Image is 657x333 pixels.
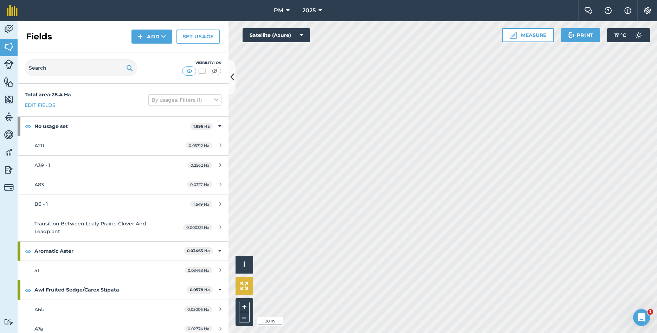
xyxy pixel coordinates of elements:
span: 1 [648,309,653,315]
a: A39 - 10.2562 Ha [18,156,228,175]
button: + [239,302,250,312]
span: 0.000331 Ha [183,224,212,230]
div: Visibility: On [182,60,221,66]
img: svg+xml;base64,PD94bWwgdmVyc2lvbj0iMS4wIiBlbmNvZGluZz0idXRmLTgiPz4KPCEtLSBHZW5lcmF0b3I6IEFkb2JlIE... [4,319,14,325]
img: svg+xml;base64,PHN2ZyB4bWxucz0iaHR0cDovL3d3dy53My5vcmcvMjAwMC9zdmciIHdpZHRoPSI1MCIgaGVpZ2h0PSI0MC... [185,68,194,75]
span: A20 [34,142,44,149]
iframe: Intercom live chat [633,309,650,326]
a: B6 - 11.549 Ha [18,194,228,213]
img: svg+xml;base64,PD94bWwgdmVyc2lvbj0iMS4wIiBlbmNvZGluZz0idXRmLTgiPz4KPCEtLSBHZW5lcmF0b3I6IEFkb2JlIE... [632,28,646,42]
div: Aromatic Aster0.03463 Ha [18,242,228,261]
span: A39 - 1 [34,162,50,168]
a: A6b0.03006 Ha [18,300,228,319]
span: 0.02774 Ha [185,326,212,332]
span: 0.2562 Ha [187,162,212,168]
img: svg+xml;base64,PHN2ZyB4bWxucz0iaHR0cDovL3d3dy53My5vcmcvMjAwMC9zdmciIHdpZHRoPSIxOCIgaGVpZ2h0PSIyNC... [25,122,31,130]
span: B6 - 1 [34,201,48,207]
strong: No usage set [34,117,190,136]
img: svg+xml;base64,PD94bWwgdmVyc2lvbj0iMS4wIiBlbmNvZGluZz0idXRmLTgiPz4KPCEtLSBHZW5lcmF0b3I6IEFkb2JlIE... [4,24,14,34]
button: Measure [502,28,554,42]
button: By usages, Filters (1) [148,94,221,105]
span: 1.549 Ha [190,201,212,207]
a: A830.0327 Ha [18,175,228,194]
span: PM [274,6,283,15]
img: svg+xml;base64,PHN2ZyB4bWxucz0iaHR0cDovL3d3dy53My5vcmcvMjAwMC9zdmciIHdpZHRoPSI1NiIgaGVpZ2h0PSI2MC... [4,94,14,105]
img: svg+xml;base64,PHN2ZyB4bWxucz0iaHR0cDovL3d3dy53My5vcmcvMjAwMC9zdmciIHdpZHRoPSI1MCIgaGVpZ2h0PSI0MC... [210,68,219,75]
strong: 0.0578 Ha [190,287,210,292]
span: A83 [34,181,44,188]
span: i [243,260,245,269]
a: Set usage [176,30,220,44]
img: svg+xml;base64,PD94bWwgdmVyc2lvbj0iMS4wIiBlbmNvZGluZz0idXRmLTgiPz4KPCEtLSBHZW5lcmF0b3I6IEFkb2JlIE... [4,165,14,175]
span: 2025 [302,6,316,15]
img: svg+xml;base64,PD94bWwgdmVyc2lvbj0iMS4wIiBlbmNvZGluZz0idXRmLTgiPz4KPCEtLSBHZW5lcmF0b3I6IEFkb2JlIE... [4,182,14,192]
strong: Total area : 28.4 Ha [25,91,71,98]
strong: Aromatic Aster [34,242,184,261]
button: i [236,256,253,274]
span: 0.03463 Ha [185,267,212,273]
img: svg+xml;base64,PHN2ZyB4bWxucz0iaHR0cDovL3d3dy53My5vcmcvMjAwMC9zdmciIHdpZHRoPSIxNCIgaGVpZ2h0PSIyNC... [138,32,143,41]
img: A question mark icon [604,7,612,14]
button: Print [561,28,600,42]
a: 510.03463 Ha [18,261,228,280]
span: 0.03006 Ha [184,306,212,312]
img: Ruler icon [510,32,517,39]
img: svg+xml;base64,PHN2ZyB4bWxucz0iaHR0cDovL3d3dy53My5vcmcvMjAwMC9zdmciIHdpZHRoPSI1NiIgaGVpZ2h0PSI2MC... [4,77,14,87]
img: svg+xml;base64,PHN2ZyB4bWxucz0iaHR0cDovL3d3dy53My5vcmcvMjAwMC9zdmciIHdpZHRoPSI1MCIgaGVpZ2h0PSI0MC... [198,68,206,75]
button: Add [131,30,172,44]
span: 0.05712 Ha [186,142,212,148]
div: Awl Fruited Sedge/Carex Stipata0.0578 Ha [18,280,228,299]
img: svg+xml;base64,PD94bWwgdmVyc2lvbj0iMS4wIiBlbmNvZGluZz0idXRmLTgiPz4KPCEtLSBHZW5lcmF0b3I6IEFkb2JlIE... [4,59,14,69]
span: 0.0327 Ha [187,181,212,187]
span: 17 ° C [614,28,626,42]
span: Transition Between Leafy Prairie Clover And Leadplant [34,220,146,235]
img: Two speech bubbles overlapping with the left bubble in the forefront [584,7,593,14]
button: Satellite (Azure) [243,28,310,42]
a: Transition Between Leafy Prairie Clover And Leadplant0.000331 Ha [18,214,228,241]
img: svg+xml;base64,PHN2ZyB4bWxucz0iaHR0cDovL3d3dy53My5vcmcvMjAwMC9zdmciIHdpZHRoPSIxOCIgaGVpZ2h0PSIyNC... [25,286,31,294]
img: Four arrows, one pointing top left, one top right, one bottom right and the last bottom left [240,282,248,290]
div: No usage set1.896 Ha [18,117,228,136]
img: svg+xml;base64,PHN2ZyB4bWxucz0iaHR0cDovL3d3dy53My5vcmcvMjAwMC9zdmciIHdpZHRoPSIxOSIgaGVpZ2h0PSIyNC... [126,64,133,72]
img: svg+xml;base64,PHN2ZyB4bWxucz0iaHR0cDovL3d3dy53My5vcmcvMjAwMC9zdmciIHdpZHRoPSI1NiIgaGVpZ2h0PSI2MC... [4,41,14,52]
button: 17 °C [607,28,650,42]
span: A7a [34,326,43,332]
img: svg+xml;base64,PD94bWwgdmVyc2lvbj0iMS4wIiBlbmNvZGluZz0idXRmLTgiPz4KPCEtLSBHZW5lcmF0b3I6IEFkb2JlIE... [4,129,14,140]
img: svg+xml;base64,PD94bWwgdmVyc2lvbj0iMS4wIiBlbmNvZGluZz0idXRmLTgiPz4KPCEtLSBHZW5lcmF0b3I6IEFkb2JlIE... [4,147,14,158]
strong: 0.03463 Ha [187,248,210,253]
strong: Awl Fruited Sedge/Carex Stipata [34,280,187,299]
img: svg+xml;base64,PHN2ZyB4bWxucz0iaHR0cDovL3d3dy53My5vcmcvMjAwMC9zdmciIHdpZHRoPSIxNyIgaGVpZ2h0PSIxNy... [624,6,631,15]
h2: Fields [26,31,52,42]
a: Edit fields [25,101,56,109]
a: A200.05712 Ha [18,136,228,155]
input: Search [25,59,137,76]
button: – [239,312,250,322]
strong: 1.896 Ha [193,124,210,129]
img: A cog icon [643,7,652,14]
span: A6b [34,306,45,313]
img: svg+xml;base64,PHN2ZyB4bWxucz0iaHR0cDovL3d3dy53My5vcmcvMjAwMC9zdmciIHdpZHRoPSIxOSIgaGVpZ2h0PSIyNC... [567,31,574,39]
img: svg+xml;base64,PD94bWwgdmVyc2lvbj0iMS4wIiBlbmNvZGluZz0idXRmLTgiPz4KPCEtLSBHZW5lcmF0b3I6IEFkb2JlIE... [4,112,14,122]
img: svg+xml;base64,PHN2ZyB4bWxucz0iaHR0cDovL3d3dy53My5vcmcvMjAwMC9zdmciIHdpZHRoPSIxOCIgaGVpZ2h0PSIyNC... [25,247,31,255]
img: fieldmargin Logo [7,5,18,16]
span: 51 [34,267,39,274]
